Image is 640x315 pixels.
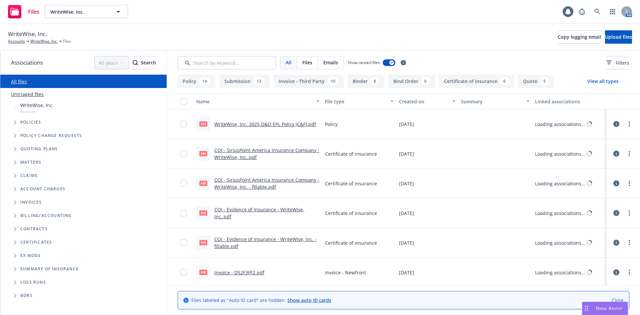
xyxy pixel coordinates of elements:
[582,302,591,315] div: Drag to move
[133,56,156,69] button: SearchSearch
[518,75,554,88] button: Quote
[20,214,72,218] span: Billing/Accounting
[535,269,585,276] div: Loading associations...
[535,150,585,157] div: Loading associations...
[180,269,187,276] input: Toggle Row Selected
[20,227,48,231] span: Contracts
[196,98,312,105] div: Name
[325,180,377,187] span: Certificate of insurance
[535,121,585,128] div: Loading associations...
[180,121,187,127] input: Toggle Row Selected
[399,210,414,217] span: [DATE]
[133,56,156,69] div: Search
[396,93,458,109] button: Created on
[214,147,319,160] a: COI - SiriusPoint America Insurance Company - WriteWise, Inc..pdf
[199,270,207,275] span: pdf
[558,34,601,40] span: Copy logging email
[20,267,79,271] span: Summary of insurance
[325,239,377,246] span: Certificate of insurance
[199,121,207,126] span: pdf
[399,150,414,157] span: [DATE]
[302,59,312,66] span: Files
[8,30,47,38] span: WriteWise, Inc.
[535,239,585,246] div: Loading associations...
[325,210,377,217] span: Certificate of insurance
[461,98,523,105] div: Summary
[388,75,435,88] button: Bind Order
[575,5,589,18] a: Report a Bug
[28,9,39,14] span: Files
[348,75,384,88] button: Binder
[625,120,633,128] a: more
[325,98,387,105] div: File type
[214,236,317,249] a: COI - Evidence of Insurance - WriteWise, Inc. - fillable.pdf
[532,93,607,109] button: Linked associations
[370,78,379,85] div: 8
[606,5,619,18] a: Switch app
[180,239,187,246] input: Toggle Row Selected
[180,150,187,157] input: Toggle Row Selected
[606,56,629,69] button: Filters
[20,294,33,298] span: BORs
[439,75,514,88] button: Certificate of insurance
[616,59,629,66] span: Filters
[199,240,207,245] span: pdf
[596,305,622,311] span: Nova Assist
[199,181,207,186] span: pdf
[20,160,41,164] span: Matters
[458,93,533,109] button: Summary
[0,209,167,302] div: Folder Tree Example
[180,180,187,187] input: Toggle Row Selected
[535,180,585,187] div: Loading associations...
[253,78,265,85] div: 13
[327,78,339,85] div: 10
[20,240,52,244] span: Certificates
[178,75,215,88] button: Policy
[399,180,414,187] span: [DATE]
[605,30,632,44] button: Upload files
[625,268,633,276] a: more
[348,60,380,65] span: Show nested files
[612,297,624,304] a: Close
[625,179,633,187] a: more
[582,302,628,315] button: Nova Assist
[325,150,377,157] span: Certificate of insurance
[180,98,187,105] input: Select all
[199,78,210,85] div: 14
[20,120,41,124] span: Policies
[63,38,71,44] span: Files
[558,30,601,44] button: Copy logging email
[11,78,27,85] a: All files
[199,151,207,156] span: pdf
[194,93,322,109] button: Name
[500,78,509,85] div: 6
[606,59,629,66] span: Filters
[5,2,42,21] a: Files
[540,78,549,85] div: 5
[322,93,397,109] button: File type
[191,297,331,304] span: Files labeled as "Auto ID card" are hidden.
[11,91,44,98] a: Untriaged files
[286,59,291,66] span: All
[20,109,54,114] span: Account
[323,59,338,66] span: Emails
[20,102,54,109] span: WriteWise, Inc.
[214,177,319,190] a: COI - SiriusPoint America Insurance Company - WriteWise, Inc. - fillable.pdf
[199,210,207,215] span: pdf
[591,5,604,18] a: Search
[45,5,128,18] button: WriteWise, Inc.
[577,75,629,88] button: View all types
[399,98,448,105] div: Created on
[219,75,270,88] button: Submission
[625,239,633,247] a: more
[325,121,338,128] span: Policy
[20,134,82,138] span: Policy change requests
[399,239,414,246] span: [DATE]
[325,269,366,276] span: Invoice - Newfront
[20,174,38,178] span: Claims
[30,38,58,44] a: WriteWise, Inc.
[50,8,108,15] span: WriteWise, Inc.
[8,38,25,44] a: Accounts
[178,56,276,69] input: Search by keyword...
[0,100,167,209] div: Tree Example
